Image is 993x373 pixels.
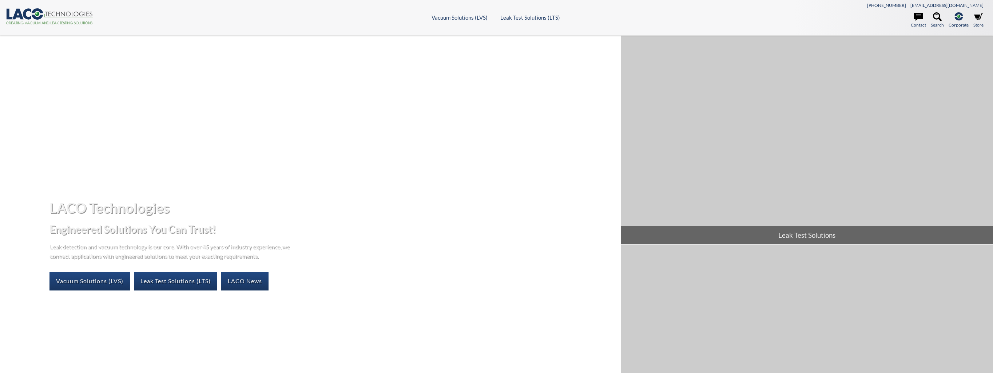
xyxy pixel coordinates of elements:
[911,12,926,28] a: Contact
[432,14,488,21] a: Vacuum Solutions (LVS)
[500,14,560,21] a: Leak Test Solutions (LTS)
[49,242,293,260] p: Leak detection and vacuum technology is our core. With over 45 years of industry experience, we c...
[910,3,984,8] a: [EMAIL_ADDRESS][DOMAIN_NAME]
[49,199,615,217] h1: LACO Technologies
[931,12,944,28] a: Search
[867,3,906,8] a: [PHONE_NUMBER]
[973,12,984,28] a: Store
[949,21,969,28] span: Corporate
[221,272,269,290] a: LACO News
[134,272,217,290] a: Leak Test Solutions (LTS)
[49,222,615,236] h2: Engineered Solutions You Can Trust!
[621,36,993,244] a: Leak Test Solutions
[49,272,130,290] a: Vacuum Solutions (LVS)
[621,226,993,244] span: Leak Test Solutions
